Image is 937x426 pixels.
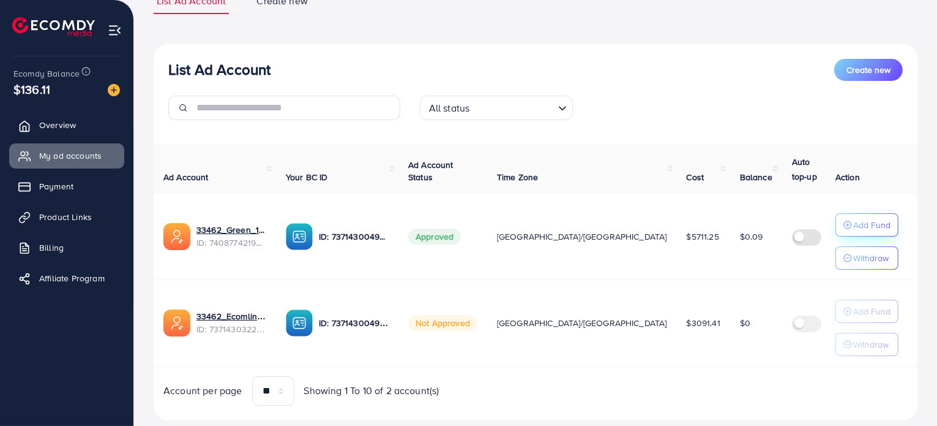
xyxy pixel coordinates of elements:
[408,315,477,331] span: Not Approved
[835,213,898,237] button: Add Fund
[9,205,124,229] a: Product Links
[39,119,76,131] span: Overview
[9,174,124,199] a: Payment
[853,304,890,319] p: Add Fund
[196,310,266,322] a: 33462_Ecomlink_1716294878997
[168,61,271,78] h3: List Ad Account
[39,211,92,223] span: Product Links
[853,218,890,232] p: Add Fund
[13,80,50,98] span: $136.11
[12,17,95,36] img: logo
[286,310,313,337] img: ic-ba-acc.ded83a64.svg
[319,316,389,330] p: ID: 7371430049276542993
[9,266,124,291] a: Affiliate Program
[420,96,573,120] div: Search for option
[687,171,704,183] span: Cost
[163,223,190,250] img: ic-ads-acc.e4c84228.svg
[196,224,266,236] a: 33462_Green_1724989688077
[286,223,313,250] img: ic-ba-acc.ded83a64.svg
[687,230,719,243] span: $5711.25
[319,229,389,244] p: ID: 7371430049276542993
[163,384,242,398] span: Account per page
[846,64,890,76] span: Create new
[834,59,903,81] button: Create new
[427,99,472,117] span: All status
[13,67,80,80] span: Ecomdy Balance
[687,317,720,329] span: $3091.41
[853,251,889,265] p: Withdraw
[835,300,898,323] button: Add Fund
[835,246,898,270] button: Withdraw
[835,171,860,183] span: Action
[163,171,209,183] span: Ad Account
[740,171,772,183] span: Balance
[835,333,898,356] button: Withdraw
[740,230,763,243] span: $0.09
[39,180,73,192] span: Payment
[196,224,266,249] div: <span class='underline'>33462_Green_1724989688077</span></br>7408774219481464849
[304,384,439,398] span: Showing 1 To 10 of 2 account(s)
[497,171,538,183] span: Time Zone
[497,230,667,243] span: [GEOGRAPHIC_DATA]/[GEOGRAPHIC_DATA]
[740,317,750,329] span: $0
[853,337,889,352] p: Withdraw
[9,113,124,137] a: Overview
[163,310,190,337] img: ic-ads-acc.e4c84228.svg
[196,310,266,335] div: <span class='underline'>33462_Ecomlink_1716294878997</span></br>7371430322807930896
[39,150,102,162] span: My ad accounts
[108,23,122,37] img: menu
[196,237,266,249] span: ID: 7408774219481464849
[9,235,124,260] a: Billing
[196,323,266,335] span: ID: 7371430322807930896
[286,171,328,183] span: Your BC ID
[473,97,553,117] input: Search for option
[497,317,667,329] span: [GEOGRAPHIC_DATA]/[GEOGRAPHIC_DATA]
[408,159,454,183] span: Ad Account Status
[108,84,120,96] img: image
[39,272,105,284] span: Affiliate Program
[9,143,124,168] a: My ad accounts
[792,154,827,184] p: Auto top-up
[39,242,64,254] span: Billing
[408,229,461,245] span: Approved
[885,371,928,417] iframe: Chat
